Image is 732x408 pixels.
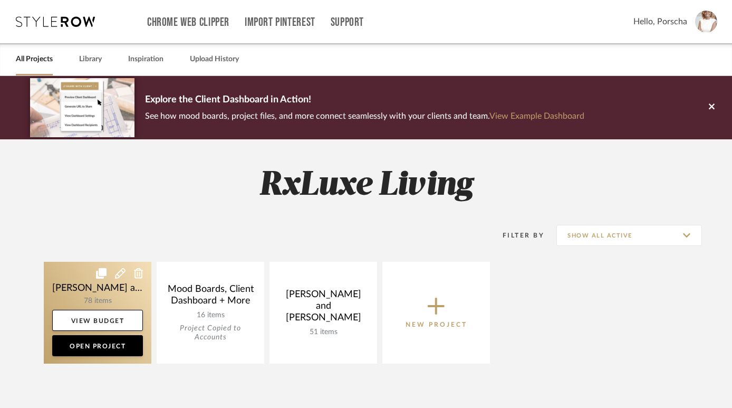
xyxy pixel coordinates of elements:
a: View Budget [52,310,143,331]
a: Chrome Web Clipper [147,18,229,27]
p: See how mood boards, project files, and more connect seamlessly with your clients and team. [145,109,584,124]
a: All Projects [16,52,53,67]
button: New Project [382,262,490,364]
a: Open Project [52,335,143,356]
img: avatar [695,11,717,33]
a: Inspiration [128,52,163,67]
div: 16 items [165,311,256,320]
a: Library [79,52,102,67]
div: 51 items [278,328,369,337]
div: Project Copied to Accounts [165,324,256,342]
img: d5d033c5-7b12-40c2-a960-1ecee1989c38.png [30,78,134,137]
a: View Example Dashboard [489,112,584,120]
a: Support [331,18,364,27]
div: Filter By [489,230,544,241]
div: [PERSON_NAME] and [PERSON_NAME] [278,289,369,328]
div: Mood Boards, Client Dashboard + More [165,283,256,311]
a: Import Pinterest [245,18,315,27]
p: New Project [406,319,467,330]
a: Upload History [190,52,239,67]
p: Explore the Client Dashboard in Action! [145,92,584,109]
span: Hello, Porscha [633,15,687,28]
